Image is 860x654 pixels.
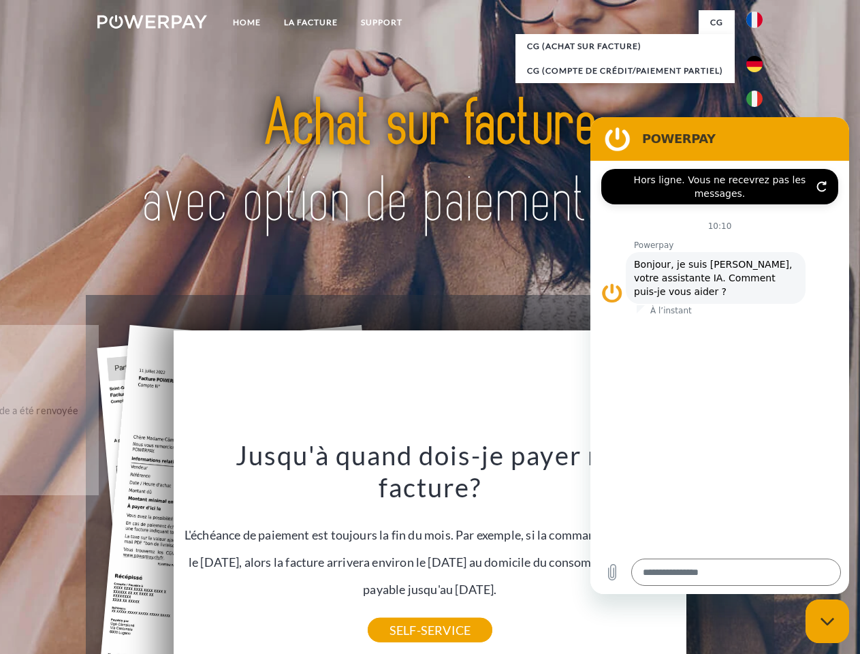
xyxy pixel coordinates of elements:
[97,15,207,29] img: logo-powerpay-white.svg
[182,439,679,630] div: L'échéance de paiement est toujours la fin du mois. Par exemple, si la commande a été passée le [...
[515,34,735,59] a: CG (achat sur facture)
[746,56,763,72] img: de
[746,12,763,28] img: fr
[272,10,349,35] a: LA FACTURE
[368,618,492,642] a: SELF-SERVICE
[130,65,730,261] img: title-powerpay_fr.svg
[746,91,763,107] img: it
[699,10,735,35] a: CG
[182,439,679,504] h3: Jusqu'à quand dois-je payer ma facture?
[590,117,849,594] iframe: Fenêtre de messagerie
[806,599,849,643] iframe: Bouton de lancement de la fenêtre de messagerie, conversation en cours
[349,10,414,35] a: Support
[515,59,735,83] a: CG (Compte de crédit/paiement partiel)
[221,10,272,35] a: Home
